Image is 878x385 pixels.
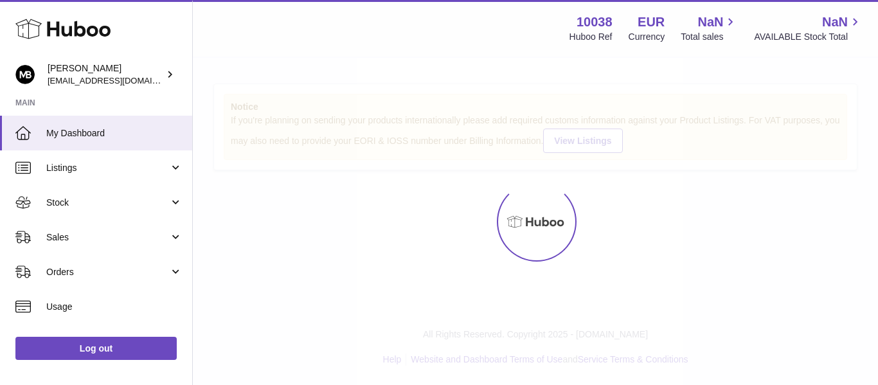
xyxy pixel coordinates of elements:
[681,13,738,43] a: NaN Total sales
[822,13,848,31] span: NaN
[629,31,665,43] div: Currency
[638,13,665,31] strong: EUR
[48,75,189,85] span: [EMAIL_ADDRESS][DOMAIN_NAME]
[15,65,35,84] img: hi@margotbardot.com
[697,13,723,31] span: NaN
[46,266,169,278] span: Orders
[754,31,863,43] span: AVAILABLE Stock Total
[46,127,183,139] span: My Dashboard
[46,162,169,174] span: Listings
[681,31,738,43] span: Total sales
[577,13,613,31] strong: 10038
[46,301,183,313] span: Usage
[15,337,177,360] a: Log out
[569,31,613,43] div: Huboo Ref
[48,62,163,87] div: [PERSON_NAME]
[46,197,169,209] span: Stock
[754,13,863,43] a: NaN AVAILABLE Stock Total
[46,231,169,244] span: Sales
